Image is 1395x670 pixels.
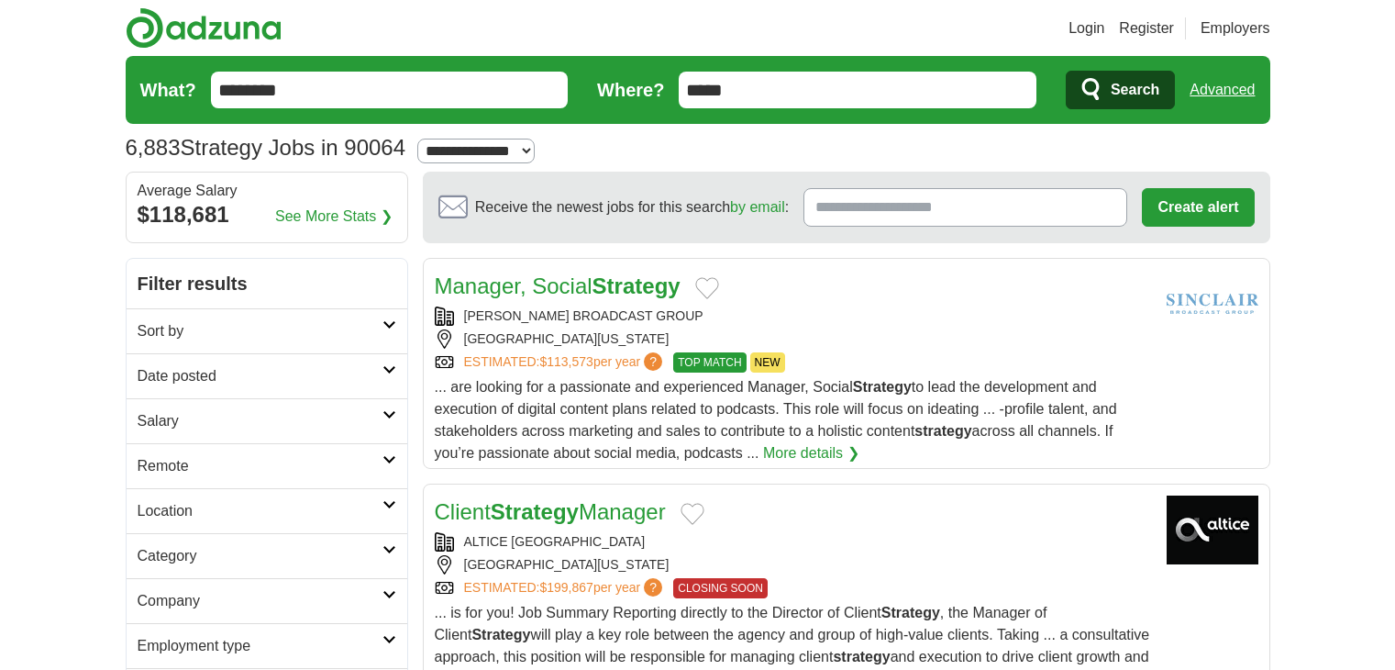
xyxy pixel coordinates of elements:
[471,627,530,642] strong: Strategy
[138,410,382,432] h2: Salary
[127,623,407,668] a: Employment type
[853,379,912,395] strong: Strategy
[435,532,1152,552] div: ALTICE [GEOGRAPHIC_DATA]
[881,605,940,620] strong: Strategy
[138,455,382,477] h2: Remote
[644,352,662,371] span: ?
[730,199,785,215] a: by email
[138,365,382,387] h2: Date posted
[673,578,768,598] span: CLOSING SOON
[127,398,407,443] a: Salary
[1167,496,1258,564] img: Altice USA logo
[833,649,890,664] strong: strategy
[597,76,664,104] label: Where?
[1201,17,1270,39] a: Employers
[464,308,703,323] a: [PERSON_NAME] BROADCAST GROUP
[126,7,282,49] img: Adzuna logo
[673,352,746,373] span: TOP MATCH
[464,352,667,373] a: ESTIMATED:$113,573per year?
[126,131,181,164] span: 6,883
[1066,71,1175,109] button: Search
[435,555,1152,575] div: [GEOGRAPHIC_DATA][US_STATE]
[138,635,382,657] h2: Employment type
[275,206,393,228] a: See More Stats ❯
[750,352,785,373] span: NEW
[681,503,704,525] button: Add to favorite jobs
[592,274,681,298] strong: Strategy
[127,259,407,308] h2: Filter results
[1068,17,1104,39] a: Login
[435,499,666,524] a: ClientStrategyManager
[695,277,719,299] button: Add to favorite jobs
[1190,72,1255,108] a: Advanced
[1119,17,1174,39] a: Register
[127,578,407,623] a: Company
[1111,72,1159,108] span: Search
[138,320,382,342] h2: Sort by
[914,423,971,439] strong: strategy
[539,354,592,369] span: $113,573
[127,533,407,578] a: Category
[138,590,382,612] h2: Company
[763,442,859,464] a: More details ❯
[127,308,407,353] a: Sort by
[127,443,407,488] a: Remote
[539,580,592,595] span: $199,867
[435,274,681,298] a: Manager, SocialStrategy
[435,329,1152,349] div: [GEOGRAPHIC_DATA][US_STATE]
[435,379,1117,461] span: ... are looking for a passionate and experienced Manager, Social to lead the development and exec...
[1142,188,1254,227] button: Create alert
[491,499,579,524] strong: Strategy
[1167,270,1258,339] img: Sinclair Broadcast Group logo
[140,76,196,104] label: What?
[126,135,406,160] h1: Strategy Jobs in 90064
[644,578,662,597] span: ?
[138,184,396,198] div: Average Salary
[464,578,667,598] a: ESTIMATED:$199,867per year?
[127,353,407,398] a: Date posted
[138,500,382,522] h2: Location
[475,196,789,218] span: Receive the newest jobs for this search :
[127,488,407,533] a: Location
[138,545,382,567] h2: Category
[138,198,396,231] div: $118,681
